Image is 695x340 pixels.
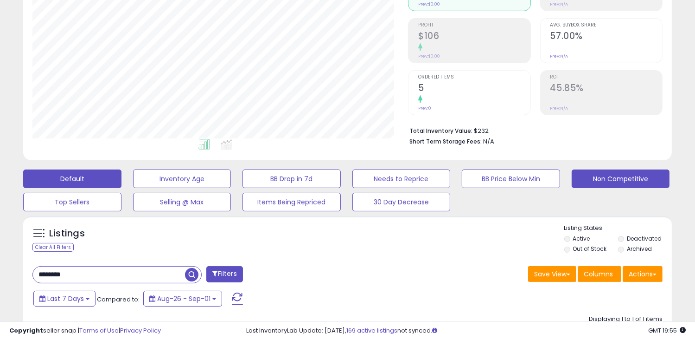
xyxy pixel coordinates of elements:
[418,31,530,43] h2: $106
[32,243,74,252] div: Clear All Filters
[572,170,670,188] button: Non Competitive
[578,266,621,282] button: Columns
[133,170,231,188] button: Inventory Age
[528,266,576,282] button: Save View
[462,170,560,188] button: BB Price Below Min
[409,137,482,145] b: Short Term Storage Fees:
[346,326,397,335] a: 169 active listings
[550,75,662,80] span: ROI
[550,53,568,59] small: Prev: N/A
[483,137,494,146] span: N/A
[418,105,431,111] small: Prev: 0
[623,266,663,282] button: Actions
[584,269,613,279] span: Columns
[573,235,590,242] label: Active
[133,193,231,211] button: Selling @ Max
[589,315,663,324] div: Displaying 1 to 1 of 1 items
[648,326,686,335] span: 2025-09-10 19:55 GMT
[143,291,222,307] button: Aug-26 - Sep-01
[33,291,96,307] button: Last 7 Days
[47,294,84,303] span: Last 7 Days
[352,193,451,211] button: 30 Day Decrease
[627,245,652,253] label: Archived
[157,294,210,303] span: Aug-26 - Sep-01
[564,224,672,233] p: Listing States:
[9,327,161,335] div: seller snap | |
[550,1,568,7] small: Prev: N/A
[550,105,568,111] small: Prev: N/A
[418,23,530,28] span: Profit
[418,83,530,95] h2: 5
[550,83,662,95] h2: 45.85%
[242,193,341,211] button: Items Being Repriced
[418,1,440,7] small: Prev: $0.00
[206,266,242,282] button: Filters
[418,75,530,80] span: Ordered Items
[120,326,161,335] a: Privacy Policy
[627,235,662,242] label: Deactivated
[23,193,121,211] button: Top Sellers
[573,245,606,253] label: Out of Stock
[79,326,119,335] a: Terms of Use
[550,31,662,43] h2: 57.00%
[97,295,140,304] span: Compared to:
[49,227,85,240] h5: Listings
[418,53,440,59] small: Prev: $0.00
[409,127,472,135] b: Total Inventory Value:
[409,124,656,136] li: $232
[550,23,662,28] span: Avg. Buybox Share
[23,170,121,188] button: Default
[352,170,451,188] button: Needs to Reprice
[242,170,341,188] button: BB Drop in 7d
[246,327,686,335] div: Last InventoryLab Update: [DATE], not synced.
[9,326,43,335] strong: Copyright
